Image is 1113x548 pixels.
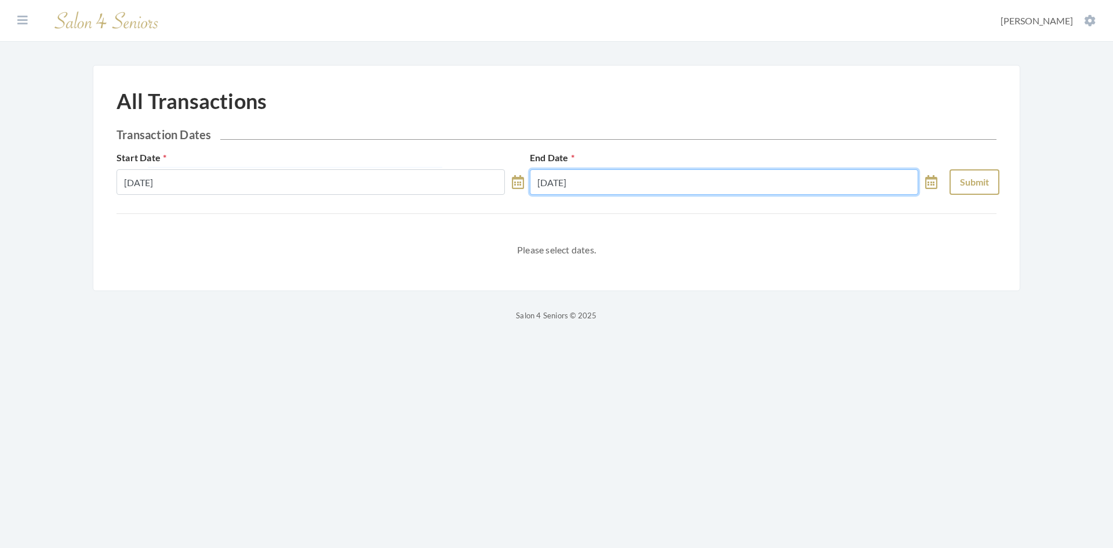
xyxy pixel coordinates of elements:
[925,169,937,195] a: toggle
[997,14,1099,27] button: [PERSON_NAME]
[530,151,574,165] label: End Date
[1001,15,1073,26] span: [PERSON_NAME]
[93,309,1020,322] p: Salon 4 Seniors © 2025
[950,169,999,195] button: Submit
[117,89,267,114] h1: All Transactions
[49,7,165,34] img: Salon 4 Seniors
[512,169,524,195] a: toggle
[117,169,505,195] input: Select Date
[117,242,996,258] p: Please select dates.
[117,128,996,141] h2: Transaction Dates
[117,151,166,165] label: Start Date
[530,169,918,195] input: Select Date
